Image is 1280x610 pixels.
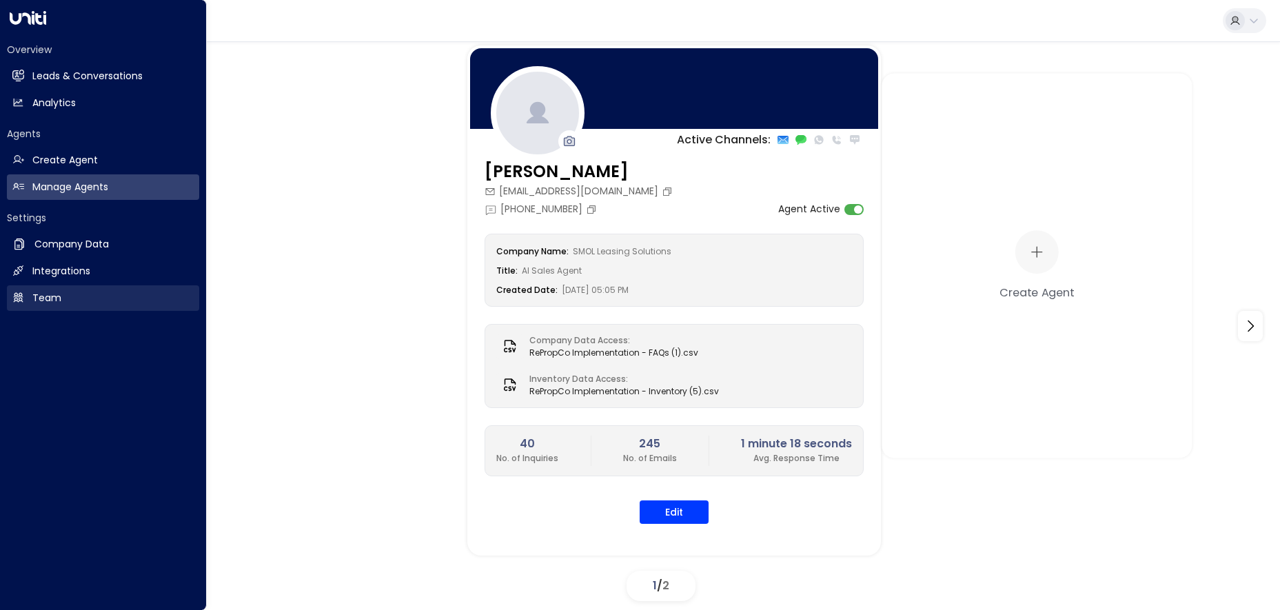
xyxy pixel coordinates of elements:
h2: Manage Agents [32,180,108,194]
span: 1 [653,578,657,593]
button: Edit [640,500,709,524]
p: No. of Emails [623,452,677,465]
div: [EMAIL_ADDRESS][DOMAIN_NAME] [485,184,676,199]
label: Agent Active [778,202,840,216]
h2: Agents [7,127,199,141]
h2: 245 [623,436,677,452]
p: Active Channels: [677,132,771,148]
button: Copy [586,204,600,215]
h2: Settings [7,211,199,225]
a: Create Agent [7,148,199,173]
span: AI Sales Agent [522,265,582,276]
a: Integrations [7,258,199,284]
a: Company Data [7,232,199,257]
h2: 1 minute 18 seconds [741,436,852,452]
div: / [627,571,695,601]
label: Company Name: [496,245,569,257]
a: Manage Agents [7,174,199,200]
div: Create Agent [999,284,1074,301]
label: Company Data Access: [529,334,691,347]
h2: 40 [496,436,558,452]
h2: Integrations [32,264,90,278]
span: RePropCo Implementation - FAQs (1).csv [529,347,698,359]
span: 2 [662,578,669,593]
span: SMOL Leasing Solutions [573,245,671,257]
p: Avg. Response Time [741,452,852,465]
button: Copy [662,186,676,197]
h2: Leads & Conversations [32,69,143,83]
label: Inventory Data Access: [529,373,712,385]
div: [PHONE_NUMBER] [485,202,600,216]
a: Team [7,285,199,311]
label: Title: [496,265,518,276]
label: Created Date: [496,284,558,296]
a: Leads & Conversations [7,63,199,89]
h2: Overview [7,43,199,57]
h3: [PERSON_NAME] [485,159,676,184]
h2: Create Agent [32,153,98,167]
h2: Analytics [32,96,76,110]
span: [DATE] 05:05 PM [562,284,629,296]
p: No. of Inquiries [496,452,558,465]
h2: Team [32,291,61,305]
a: Analytics [7,90,199,116]
span: RePropCo Implementation - Inventory (5).csv [529,385,719,398]
h2: Company Data [34,237,109,252]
